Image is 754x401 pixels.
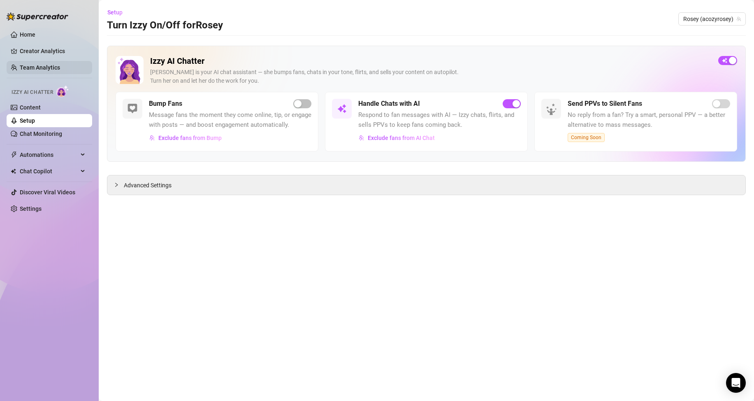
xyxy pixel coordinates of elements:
[149,99,182,109] h5: Bump Fans
[568,133,605,142] span: Coming Soon
[107,9,123,16] span: Setup
[20,117,35,124] a: Setup
[568,110,730,130] span: No reply from a fan? Try a smart, personal PPV — a better alternative to mass messages.
[11,152,17,158] span: thunderbolt
[56,85,69,97] img: AI Chatter
[20,165,78,178] span: Chat Copilot
[359,135,364,141] img: svg%3e
[124,181,172,190] span: Advanced Settings
[149,131,222,145] button: Exclude fans from Bump
[107,19,223,32] h3: Turn Izzy On/Off for Rosey
[11,168,16,174] img: Chat Copilot
[20,64,60,71] a: Team Analytics
[20,189,75,196] a: Discover Viral Videos
[546,103,559,117] img: silent-fans-ppv-o-N6Mmdf.svg
[114,182,119,187] span: collapsed
[20,205,42,212] a: Settings
[337,104,347,114] img: svg%3e
[358,131,435,145] button: Exclude fans from AI Chat
[20,44,86,58] a: Creator Analytics
[20,31,35,38] a: Home
[7,12,68,21] img: logo-BBDzfeDw.svg
[149,135,155,141] img: svg%3e
[358,110,521,130] span: Respond to fan messages with AI — Izzy chats, flirts, and sells PPVs to keep fans coming back.
[368,135,435,141] span: Exclude fans from AI Chat
[128,104,137,114] img: svg%3e
[149,110,311,130] span: Message fans the moment they come online, tip, or engage with posts — and boost engagement automa...
[20,104,41,111] a: Content
[726,373,746,393] div: Open Intercom Messenger
[116,56,144,84] img: Izzy AI Chatter
[150,56,712,66] h2: Izzy AI Chatter
[20,148,78,161] span: Automations
[568,99,642,109] h5: Send PPVs to Silent Fans
[107,6,129,19] button: Setup
[20,131,62,137] a: Chat Monitoring
[12,89,53,96] span: Izzy AI Chatter
[158,135,222,141] span: Exclude fans from Bump
[114,180,124,189] div: collapsed
[683,13,741,25] span: Rosey (acozyrosey)
[150,68,712,85] div: [PERSON_NAME] is your AI chat assistant — she bumps fans, chats in your tone, flirts, and sells y...
[736,16,741,21] span: team
[358,99,420,109] h5: Handle Chats with AI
